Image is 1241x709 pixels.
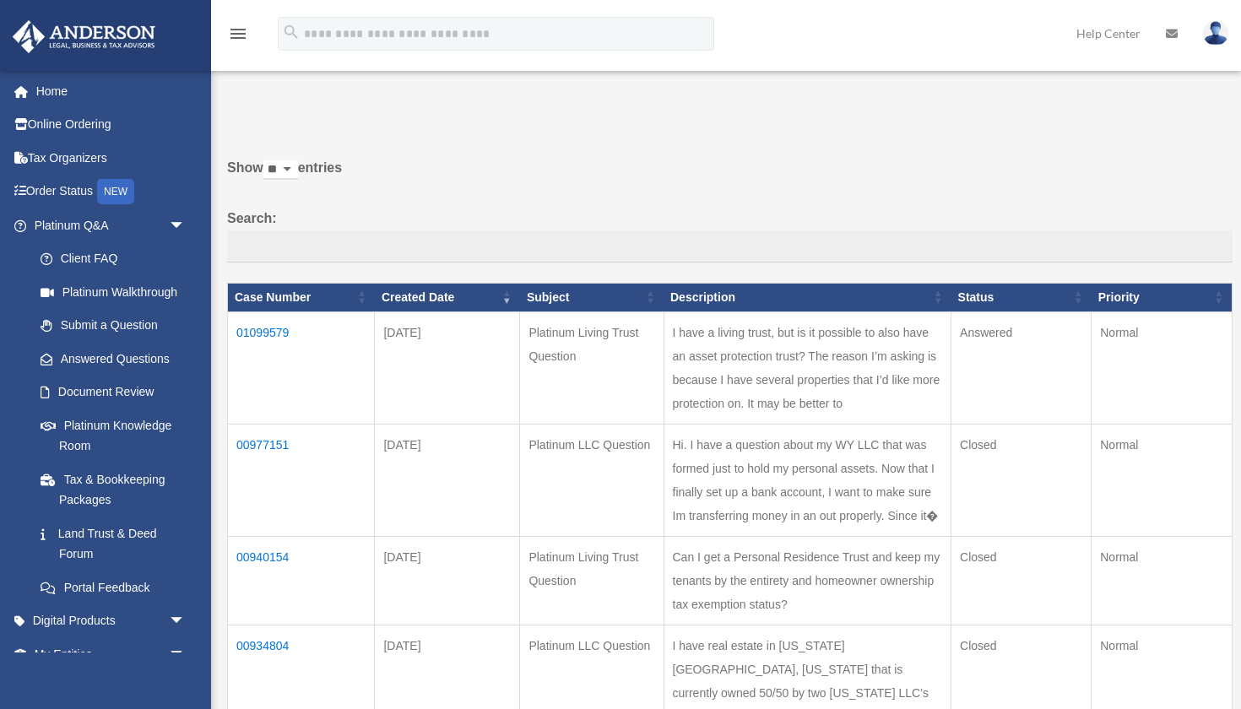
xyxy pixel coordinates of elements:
td: 01099579 [228,311,375,424]
a: My Entitiesarrow_drop_down [12,637,211,671]
span: arrow_drop_down [169,208,203,243]
td: Platinum Living Trust Question [520,536,664,625]
i: search [282,23,301,41]
td: Answered [951,311,1092,424]
a: Online Ordering [12,108,211,142]
a: Order StatusNEW [12,175,211,209]
td: [DATE] [375,424,520,536]
a: menu [228,30,248,44]
label: Search: [227,207,1233,262]
img: User Pic [1203,21,1228,46]
th: Subject: activate to sort column ascending [520,283,664,311]
i: menu [228,24,248,44]
a: Digital Productsarrow_drop_down [12,604,211,638]
a: Platinum Q&Aarrow_drop_down [12,208,203,242]
span: arrow_drop_down [169,604,203,639]
a: Answered Questions [24,342,194,376]
td: Platinum LLC Question [520,424,664,536]
a: Platinum Walkthrough [24,275,203,309]
td: Normal [1092,536,1233,625]
td: Platinum Living Trust Question [520,311,664,424]
a: Submit a Question [24,309,203,343]
td: I have a living trust, but is it possible to also have an asset protection trust? The reason I’m ... [664,311,951,424]
td: 00940154 [228,536,375,625]
a: Platinum Knowledge Room [24,409,203,463]
td: [DATE] [375,311,520,424]
input: Search: [227,230,1233,262]
td: [DATE] [375,536,520,625]
th: Status: activate to sort column ascending [951,283,1092,311]
a: Document Review [24,376,203,409]
td: Hi. I have a question about my WY LLC that was formed just to hold my personal assets. Now that I... [664,424,951,536]
a: Tax & Bookkeeping Packages [24,463,203,517]
span: arrow_drop_down [169,637,203,672]
img: Anderson Advisors Platinum Portal [8,20,160,53]
th: Priority: activate to sort column ascending [1092,283,1233,311]
td: Can I get a Personal Residence Trust and keep my tenants by the entirety and homeowner ownership ... [664,536,951,625]
td: Normal [1092,424,1233,536]
a: Client FAQ [24,242,203,276]
a: Tax Organizers [12,141,211,175]
select: Showentries [263,160,298,180]
th: Created Date: activate to sort column ascending [375,283,520,311]
label: Show entries [227,156,1233,197]
a: Land Trust & Deed Forum [24,517,203,571]
th: Description: activate to sort column ascending [664,283,951,311]
td: Normal [1092,311,1233,424]
th: Case Number: activate to sort column ascending [228,283,375,311]
td: Closed [951,536,1092,625]
a: Home [12,74,211,108]
div: NEW [97,179,134,204]
a: Portal Feedback [24,571,203,604]
td: 00977151 [228,424,375,536]
td: Closed [951,424,1092,536]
